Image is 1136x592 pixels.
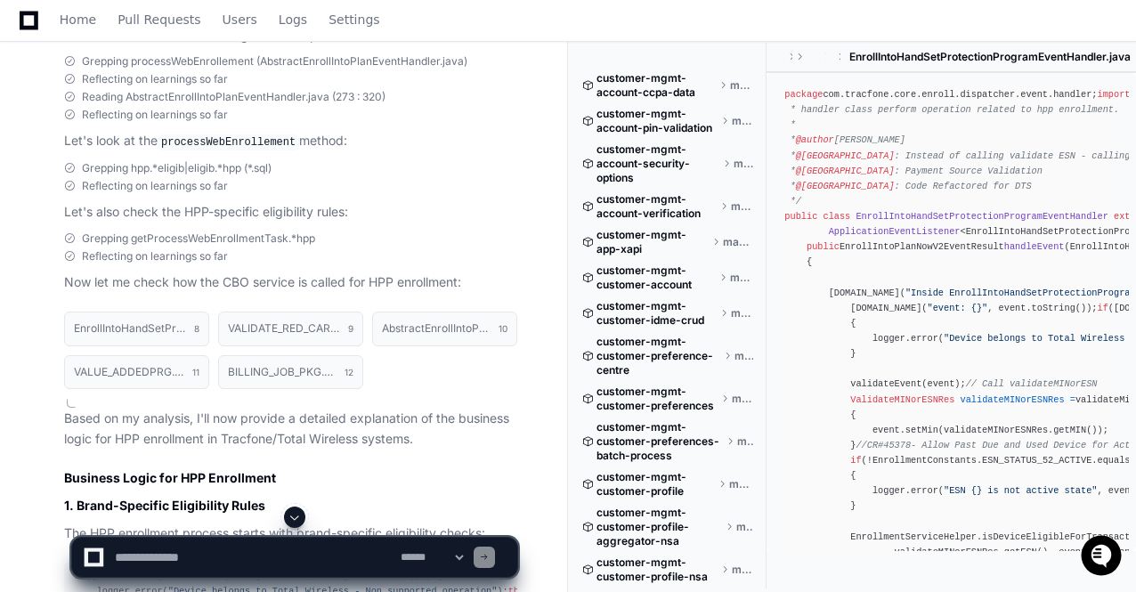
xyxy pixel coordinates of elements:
[82,249,228,264] span: Reflecting on learnings so far
[303,138,324,159] button: Start new chat
[64,131,517,152] p: Let's look at the method:
[82,161,272,175] span: Grepping hpp.*eligib|eligib.*hpp (*.sql)
[731,199,753,214] span: master
[61,150,232,165] div: We're offline, we'll be back soon
[856,211,1108,222] span: EnrollIntoHandSetProtectionProgramEventHandler
[228,323,339,334] h1: VALIDATE_RED_CARD_PKG.sql
[596,420,723,463] span: customer-mgmt-customer-preferences-batch-process
[82,72,228,86] span: Reflecting on learnings so far
[961,394,1065,405] span: validateMINorESNRes
[194,321,199,336] span: 8
[192,365,199,379] span: 11
[1070,394,1075,405] span: =
[177,187,215,200] span: Pylon
[64,497,517,515] h3: 1. Brand-Specific Eligibility Rules
[64,469,517,487] h2: Business Logic for HPP Enrollment
[18,18,53,53] img: PlayerZero
[784,89,823,100] span: package
[944,485,1098,496] span: "ESN {} is not active state"
[82,231,315,246] span: Grepping getProcessWebEnrollmentTask.*hpp
[796,134,834,145] span: @author
[382,323,490,334] h1: AbstractEnrollIntoPlanEventHandler.java
[64,355,209,389] button: VALUE_ADDEDPRG.sql11
[784,211,817,222] span: public
[732,114,753,128] span: master
[18,71,324,100] div: Welcome
[126,186,215,200] a: Powered byPylon
[732,392,753,406] span: master
[731,306,753,320] span: master
[596,142,719,185] span: customer-mgmt-account-security-options
[849,50,1131,64] span: EnrollIntoHandSetProtectionProgramEventHandler.java
[82,108,228,122] span: Reflecting on learnings so far
[596,335,720,377] span: customer-mgmt-customer-preference-centre
[82,179,228,193] span: Reflecting on learnings so far
[723,235,753,249] span: master
[730,271,753,285] span: master
[596,71,716,100] span: customer-mgmt-account-ccpa-data
[1004,241,1065,252] span: handleEvent
[18,133,50,165] img: 1736555170064-99ba0984-63c1-480f-8ee9-699278ef63ed
[60,14,96,25] span: Home
[82,90,385,104] span: Reading AbstractEnrollIntoPlanEventHandler.java (273 : 320)
[829,226,961,237] span: ApplicationEventListener
[737,434,753,449] span: master
[850,455,861,466] span: if
[348,321,353,336] span: 9
[823,211,850,222] span: class
[218,355,363,389] button: BILLING_JOB_PKG.sql12
[796,150,895,161] span: @[GEOGRAPHIC_DATA]
[218,312,363,345] button: VALIDATE_RED_CARD_PKG.sql9
[1079,533,1127,581] iframe: Open customer support
[64,272,517,293] p: Now let me check how the CBO service is called for HPP enrollment:
[158,134,299,150] code: processWebEnrollement
[596,506,722,548] span: customer-mgmt-customer-profile-aggregator-nsa
[596,299,717,328] span: customer-mgmt-customer-idme-crud
[796,181,895,191] span: @[GEOGRAPHIC_DATA]
[596,470,715,499] span: customer-mgmt-customer-profile
[1097,89,1130,100] span: import
[61,133,292,150] div: Start new chat
[279,14,307,25] span: Logs
[734,349,753,363] span: master
[499,321,507,336] span: 10
[596,385,718,413] span: customer-mgmt-customer-preferences
[64,409,517,450] p: Based on my analysis, I'll now provide a detailed explanation of the business logic for HPP enrol...
[730,78,753,93] span: master
[729,477,753,491] span: master
[807,241,840,252] span: public
[329,14,379,25] span: Settings
[966,378,1098,389] span: // Call validateMINorESN
[372,312,517,345] button: AbstractEnrollIntoPlanEventHandler.java10
[82,54,467,69] span: Grepping processWebEnrollement (AbstractEnrollIntoPlanEventHandler.java)
[74,323,185,334] h1: EnrollIntoHandSetProtectionProgramEventHandler.java
[228,367,336,377] h1: BILLING_JOB_PKG.sql
[223,14,257,25] span: Users
[596,264,716,292] span: customer-mgmt-customer-account
[850,394,954,405] span: ValidateMINorESNRes
[345,365,353,379] span: 12
[64,312,209,345] button: EnrollIntoHandSetProtectionProgramEventHandler.java8
[118,14,200,25] span: Pull Requests
[734,157,754,171] span: master
[596,107,718,135] span: customer-mgmt-account-pin-validation
[928,303,988,313] span: "event: {}"
[74,367,183,377] h1: VALUE_ADDEDPRG.sql
[796,166,895,176] span: @[GEOGRAPHIC_DATA]
[1098,303,1108,313] span: if
[596,228,709,256] span: customer-mgmt-app-xapi
[596,192,717,221] span: customer-mgmt-account-verification
[64,202,517,223] p: Let's also check the HPP-specific eligibility rules:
